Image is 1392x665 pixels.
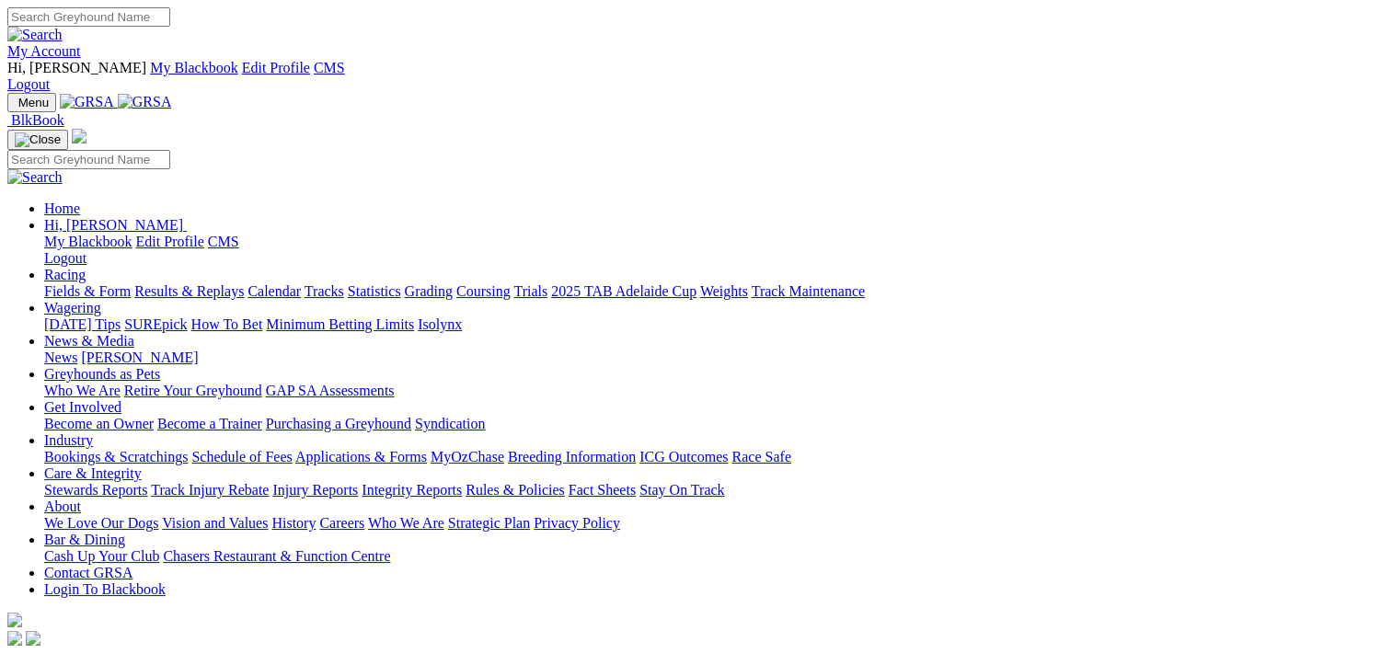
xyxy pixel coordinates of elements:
[731,449,790,464] a: Race Safe
[272,482,358,498] a: Injury Reports
[44,482,147,498] a: Stewards Reports
[118,94,172,110] img: GRSA
[448,515,530,531] a: Strategic Plan
[7,76,50,92] a: Logout
[44,217,183,233] span: Hi, [PERSON_NAME]
[44,416,1385,432] div: Get Involved
[639,482,724,498] a: Stay On Track
[7,613,22,627] img: logo-grsa-white.png
[266,416,411,431] a: Purchasing a Greyhound
[534,515,620,531] a: Privacy Policy
[44,532,125,547] a: Bar & Dining
[157,416,262,431] a: Become a Trainer
[26,631,40,646] img: twitter.svg
[314,60,345,75] a: CMS
[305,283,344,299] a: Tracks
[44,449,188,464] a: Bookings & Scratchings
[431,449,504,464] a: MyOzChase
[266,383,395,398] a: GAP SA Assessments
[7,112,64,128] a: BlkBook
[466,482,565,498] a: Rules & Policies
[7,7,170,27] input: Search
[405,283,453,299] a: Grading
[44,283,131,299] a: Fields & Form
[551,283,696,299] a: 2025 TAB Adelaide Cup
[44,581,166,597] a: Login To Blackbook
[44,565,132,580] a: Contact GRSA
[44,449,1385,465] div: Industry
[150,60,238,75] a: My Blackbook
[44,515,158,531] a: We Love Our Dogs
[348,283,401,299] a: Statistics
[7,60,146,75] span: Hi, [PERSON_NAME]
[44,350,77,365] a: News
[44,465,142,481] a: Care & Integrity
[752,283,865,299] a: Track Maintenance
[11,112,64,128] span: BlkBook
[81,350,198,365] a: [PERSON_NAME]
[44,383,1385,399] div: Greyhounds as Pets
[44,250,86,266] a: Logout
[162,515,268,531] a: Vision and Values
[44,515,1385,532] div: About
[7,169,63,186] img: Search
[700,283,748,299] a: Weights
[151,482,269,498] a: Track Injury Rebate
[44,383,121,398] a: Who We Are
[242,60,310,75] a: Edit Profile
[44,267,86,282] a: Racing
[44,350,1385,366] div: News & Media
[44,300,101,315] a: Wagering
[163,548,390,564] a: Chasers Restaurant & Function Centre
[60,94,114,110] img: GRSA
[44,217,187,233] a: Hi, [PERSON_NAME]
[44,333,134,349] a: News & Media
[295,449,427,464] a: Applications & Forms
[362,482,462,498] a: Integrity Reports
[18,96,49,109] span: Menu
[368,515,444,531] a: Who We Are
[247,283,301,299] a: Calendar
[319,515,364,531] a: Careers
[191,449,292,464] a: Schedule of Fees
[44,499,81,514] a: About
[44,234,132,249] a: My Blackbook
[44,316,121,332] a: [DATE] Tips
[415,416,485,431] a: Syndication
[456,283,511,299] a: Coursing
[7,43,81,59] a: My Account
[7,130,68,150] button: Toggle navigation
[134,283,244,299] a: Results & Replays
[7,631,22,646] img: facebook.svg
[513,283,547,299] a: Trials
[44,234,1385,267] div: Hi, [PERSON_NAME]
[44,201,80,216] a: Home
[191,316,263,332] a: How To Bet
[136,234,204,249] a: Edit Profile
[44,482,1385,499] div: Care & Integrity
[418,316,462,332] a: Isolynx
[15,132,61,147] img: Close
[44,316,1385,333] div: Wagering
[266,316,414,332] a: Minimum Betting Limits
[44,432,93,448] a: Industry
[44,548,1385,565] div: Bar & Dining
[124,316,187,332] a: SUREpick
[7,150,170,169] input: Search
[508,449,636,464] a: Breeding Information
[569,482,636,498] a: Fact Sheets
[7,93,56,112] button: Toggle navigation
[639,449,728,464] a: ICG Outcomes
[72,129,86,143] img: logo-grsa-white.png
[44,416,154,431] a: Become an Owner
[44,399,121,415] a: Get Involved
[124,383,262,398] a: Retire Your Greyhound
[7,27,63,43] img: Search
[44,548,159,564] a: Cash Up Your Club
[44,283,1385,300] div: Racing
[208,234,239,249] a: CMS
[271,515,316,531] a: History
[44,366,160,382] a: Greyhounds as Pets
[7,60,1385,93] div: My Account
